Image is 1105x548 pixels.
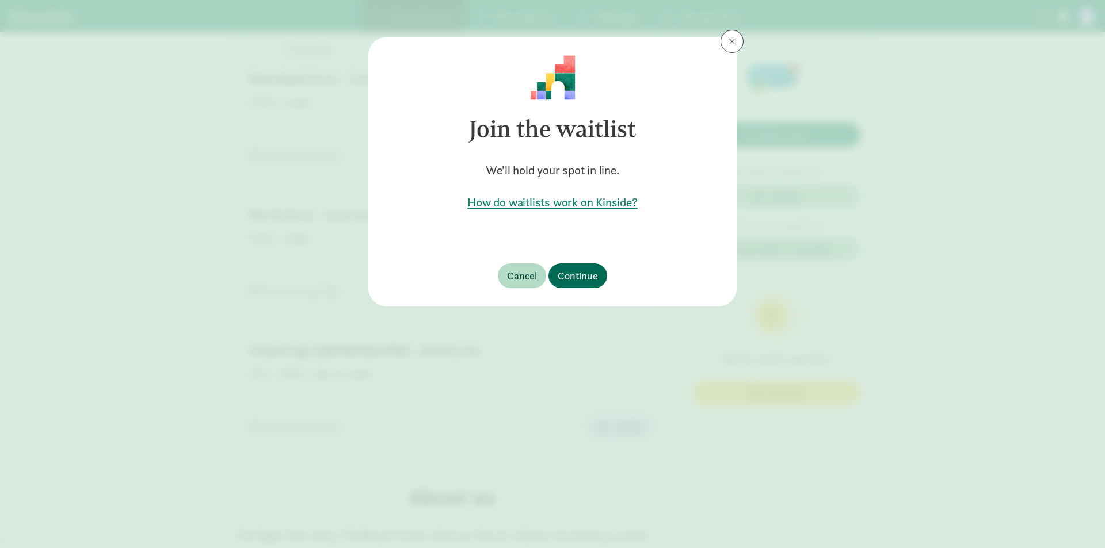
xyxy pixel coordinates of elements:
a: How do waitlists work on Kinside? [387,194,718,210]
button: Cancel [498,263,546,288]
span: Continue [558,268,598,283]
h5: We'll hold your spot in line. [387,162,718,178]
span: Cancel [507,268,537,283]
button: Continue [548,263,607,288]
h3: Join the waitlist [387,100,718,158]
